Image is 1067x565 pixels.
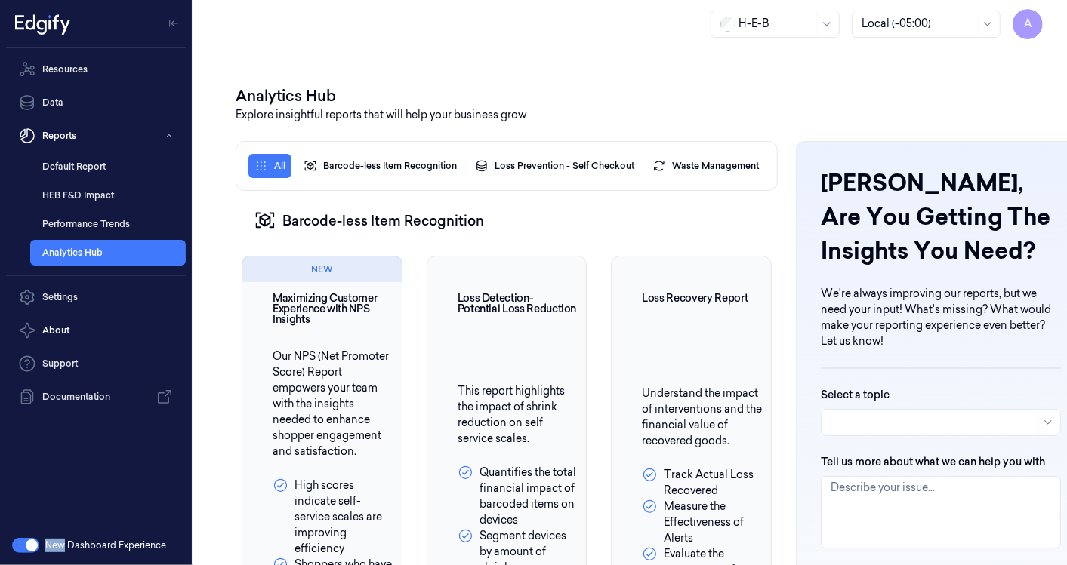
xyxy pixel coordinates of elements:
button: Loss Prevention - Self Checkout [469,154,640,178]
button: About [6,315,186,345]
a: Performance Trends [30,211,186,237]
a: Documentation [6,382,186,412]
a: Data [6,88,186,118]
p: Let us know! [821,333,1061,349]
label: Select a topic [821,387,890,402]
button: Barcode-less Item Recognition [298,154,463,178]
div: Quantifies the total financial impact of barcoded items on devices [458,465,578,528]
button: Reports [6,121,186,151]
a: Analytics Hub [30,240,186,266]
div: Track Actual Loss Recovered [642,467,763,499]
a: Support [6,349,186,379]
a: HEB F&D Impact [30,183,186,208]
div: [PERSON_NAME] , Are you getting the insights you need? [821,166,1061,268]
div: Loss Detection- Potential Loss Reduction [458,293,578,314]
button: Toggle Navigation [162,11,186,35]
div: High scores indicate self-service scales are improving efficiency [273,477,393,557]
button: A [1013,9,1043,39]
div: Loss Recovery Report [642,293,763,303]
div: Barcode-less Item Recognition [236,191,778,250]
div: Measure the Effectiveness of Alerts [642,499,763,546]
a: Settings [6,282,186,312]
p: We're always improving our reports, but we need your input! What's missing? What would make your ... [821,286,1061,333]
label: Tell us more about what we can help you with [821,454,1045,469]
div: Analytics Hub [236,84,1025,107]
a: Default Report [30,154,186,180]
a: Resources [6,54,186,84]
button: All [248,154,291,178]
div: NEW [242,256,402,282]
button: Waste Management [646,154,765,178]
p: Explore insightful reports that will help your business grow [236,107,1025,123]
div: Maximizing Customer Experience with NPS Insights [273,293,393,324]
